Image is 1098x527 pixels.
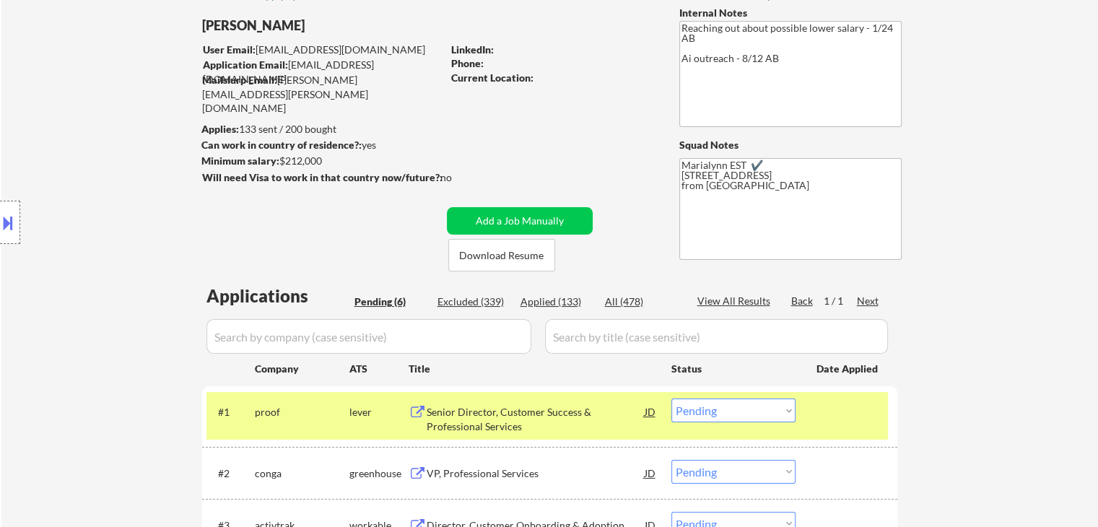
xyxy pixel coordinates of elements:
div: #1 [218,405,243,419]
div: All (478) [605,295,677,309]
div: Status [671,355,796,381]
div: no [440,170,482,185]
button: Download Resume [448,239,555,271]
div: Applied (133) [520,295,593,309]
div: lever [349,405,409,419]
button: Add a Job Manually [447,207,593,235]
div: Pending (6) [354,295,427,309]
div: [PERSON_NAME][EMAIL_ADDRESS][PERSON_NAME][DOMAIN_NAME] [202,73,442,116]
input: Search by company (case sensitive) [206,319,531,354]
div: JD [643,460,658,486]
div: yes [201,138,437,152]
strong: User Email: [203,43,256,56]
div: [PERSON_NAME] [202,17,499,35]
strong: Can work in country of residence?: [201,139,362,151]
div: [EMAIL_ADDRESS][DOMAIN_NAME] [203,43,442,57]
div: JD [643,398,658,424]
div: VP, Professional Services [427,466,645,481]
div: Senior Director, Customer Success & Professional Services [427,405,645,433]
strong: Will need Visa to work in that country now/future?: [202,171,443,183]
div: Squad Notes [679,138,902,152]
div: proof [255,405,349,419]
div: Excluded (339) [437,295,510,309]
input: Search by title (case sensitive) [545,319,888,354]
div: [EMAIL_ADDRESS][DOMAIN_NAME] [203,58,442,86]
div: Internal Notes [679,6,902,20]
div: Company [255,362,349,376]
strong: Application Email: [203,58,288,71]
div: conga [255,466,349,481]
div: Applications [206,287,349,305]
div: #2 [218,466,243,481]
strong: Current Location: [451,71,533,84]
div: ATS [349,362,409,376]
div: $212,000 [201,154,442,168]
strong: Mailslurp Email: [202,74,277,86]
div: greenhouse [349,466,409,481]
div: Date Applied [816,362,880,376]
strong: Phone: [451,57,484,69]
div: Title [409,362,658,376]
div: View All Results [697,294,775,308]
strong: LinkedIn: [451,43,494,56]
div: 1 / 1 [824,294,857,308]
div: Next [857,294,880,308]
div: Back [791,294,814,308]
div: 133 sent / 200 bought [201,122,442,136]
